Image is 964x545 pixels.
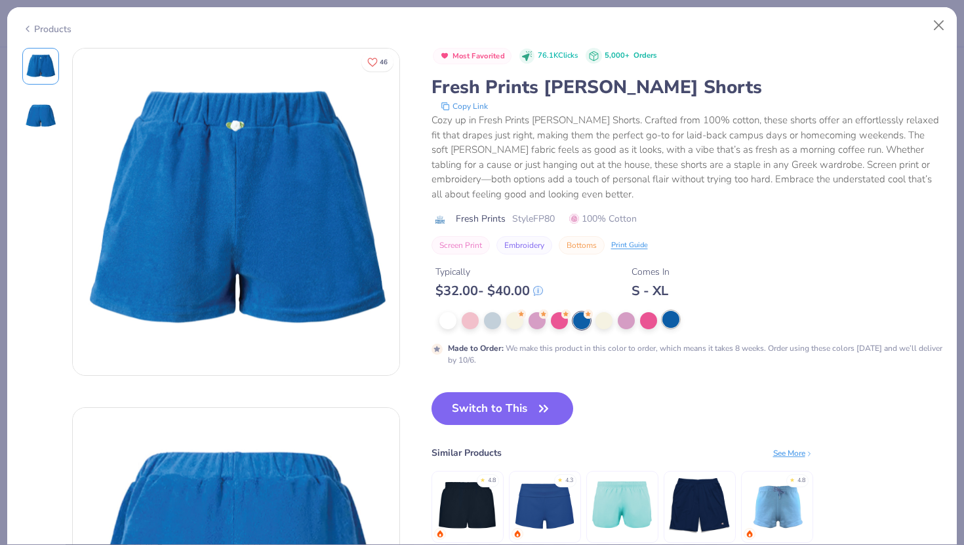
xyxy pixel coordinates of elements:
[432,392,574,425] button: Switch to This
[559,236,605,254] button: Bottoms
[432,113,942,201] div: Cozy up in Fresh Prints [PERSON_NAME] Shorts. Crafted from 100% cotton, these shorts offer an eff...
[25,50,56,82] img: Front
[557,476,563,481] div: ★
[432,214,449,225] img: brand logo
[632,265,670,279] div: Comes In
[435,265,543,279] div: Typically
[773,447,813,459] div: See More
[611,240,648,251] div: Print Guide
[538,50,578,62] span: 76.1K Clicks
[496,236,552,254] button: Embroidery
[480,476,485,481] div: ★
[435,283,543,299] div: $ 32.00 - $ 40.00
[668,474,731,536] img: Champion Long Mesh Shorts With Pockets
[927,13,952,38] button: Close
[432,75,942,100] div: Fresh Prints [PERSON_NAME] Shorts
[436,474,498,536] img: Fresh Prints Miami Heavyweight Shorts
[746,530,753,538] img: trending.gif
[565,476,573,485] div: 4.3
[605,50,656,62] div: 5,000+
[25,100,56,132] img: Back
[797,476,805,485] div: 4.8
[439,50,450,61] img: Most Favorited sort
[380,59,388,66] span: 46
[448,342,942,366] div: We make this product in this color to order, which means it takes 8 weeks. Order using these colo...
[433,48,512,65] button: Badge Button
[432,446,502,460] div: Similar Products
[436,530,444,538] img: trending.gif
[452,52,505,60] span: Most Favorited
[361,52,393,71] button: Like
[569,212,637,226] span: 100% Cotton
[456,212,506,226] span: Fresh Prints
[512,212,555,226] span: Style FP80
[488,476,496,485] div: 4.8
[437,100,492,113] button: copy to clipboard
[22,22,71,36] div: Products
[513,474,576,536] img: Fresh Prints Lindsey Fold-over Lounge Shorts
[746,474,808,536] img: Fresh Prints Madison Shorts
[790,476,795,481] div: ★
[633,50,656,60] span: Orders
[73,49,399,375] img: Front
[432,236,490,254] button: Screen Print
[513,530,521,538] img: trending.gif
[591,474,653,536] img: Augusta Ladies' Wayfarer Shorts
[448,343,504,353] strong: Made to Order :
